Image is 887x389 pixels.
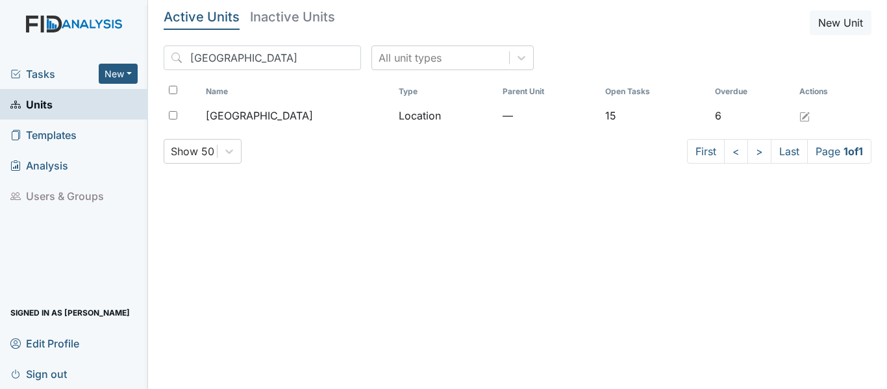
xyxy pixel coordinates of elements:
span: [GEOGRAPHIC_DATA] [206,108,313,123]
button: New [99,64,138,84]
span: Units [10,94,53,114]
h5: Active Units [164,10,240,23]
div: All unit types [379,50,442,66]
h5: Inactive Units [250,10,335,23]
a: > [747,139,771,164]
th: Toggle SortBy [600,81,709,103]
span: Analysis [10,155,68,175]
td: — [497,103,600,129]
span: Signed in as [PERSON_NAME] [10,303,130,323]
nav: task-pagination [687,139,871,164]
a: Tasks [10,66,99,82]
span: Page [807,139,871,164]
a: Edit [799,108,810,123]
input: Search... [164,45,361,70]
a: < [724,139,748,164]
span: Sign out [10,364,67,384]
th: Toggle SortBy [394,81,497,103]
span: Edit Profile [10,333,79,353]
td: 6 [710,103,795,129]
th: Actions [794,81,859,103]
td: Location [394,103,497,129]
strong: 1 of 1 [843,145,863,158]
div: Show 50 [171,144,214,159]
button: New Unit [810,10,871,35]
a: First [687,139,725,164]
a: Last [771,139,808,164]
th: Toggle SortBy [497,81,600,103]
td: 15 [600,103,709,129]
th: Toggle SortBy [710,81,795,103]
input: Toggle All Rows Selected [169,86,177,94]
span: Templates [10,125,77,145]
th: Toggle SortBy [201,81,394,103]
